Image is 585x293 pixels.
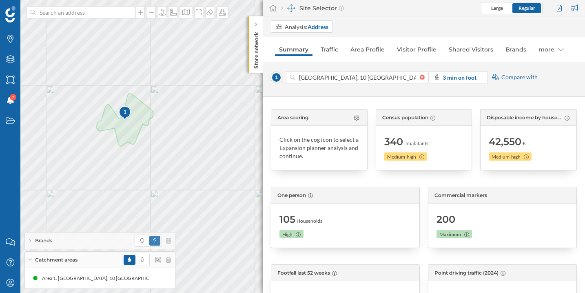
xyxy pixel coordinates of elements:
div: 1 [118,108,132,116]
span: inhabitants [404,140,428,147]
img: pois-map-marker.svg [118,105,132,121]
span: Point driving traffic (2024) [434,269,499,277]
span: Commercial markers [434,192,487,199]
span: 1 [271,72,282,83]
a: Brands [501,43,530,56]
span: Footfall last 52 weeks [277,269,330,277]
span: Disposable income by household [487,114,563,121]
span: Medium-high [387,153,416,161]
span: 42,550 [489,135,521,148]
span: Catchment areas [35,256,78,264]
span: One person [277,192,306,199]
span: Maximum [439,231,461,238]
span: Regular [519,5,535,11]
img: Geoblink Logo [5,6,16,22]
span: Compare with [501,73,538,81]
img: dashboards-manager.svg [287,4,295,12]
strong: Address [308,23,328,30]
span: 105 [279,213,295,226]
span: Area scoring [277,114,308,121]
span: Census population [382,114,428,121]
span: High [282,231,292,238]
p: Store network [252,29,260,69]
a: Summary [275,43,312,56]
span: 7 [12,93,14,101]
div: Click on the cog icon to select a Expansion planner analysis and continue. [279,136,359,160]
a: Area Profile [346,43,389,56]
div: more [534,43,567,56]
span: Households [297,217,322,225]
span: Large [491,5,503,11]
strong: 3 min on foot [443,74,476,81]
a: Visitor Profile [393,43,441,56]
div: 1 [118,105,131,120]
div: Site Selector [281,4,344,12]
span: Brands [35,237,52,244]
div: Analysis: [285,22,328,31]
span: 200 [437,213,455,226]
span: Support [17,6,47,13]
span: Medium-high [492,153,521,161]
a: Shared Visitors [445,43,497,56]
a: Traffic [317,43,342,56]
span: € [523,140,525,147]
span: 340 [384,135,403,148]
